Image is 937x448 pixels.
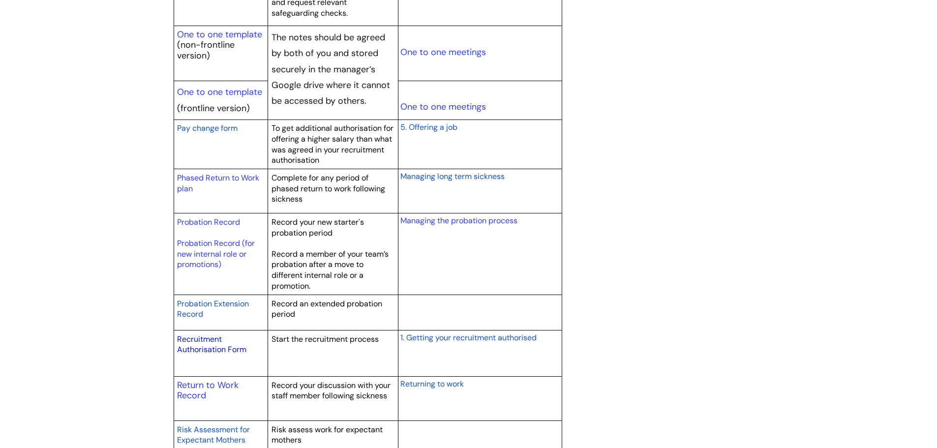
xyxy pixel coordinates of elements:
a: One to one template [177,29,262,40]
a: Probation Extension Record [177,298,249,320]
span: To get additional authorisation for offering a higher salary than what was agreed in your recruit... [272,123,393,165]
span: Record your new starter's probation period [272,217,364,238]
p: (non-frontline version) [177,40,265,61]
a: Managing long term sickness [400,170,505,182]
a: Recruitment Authorisation Form [177,334,246,355]
span: 5. Offering a job [400,122,457,132]
span: 1. Getting your recruitment authorised [400,332,537,343]
a: Probation Record (for new internal role or promotions) [177,238,255,269]
span: Risk assess work for expectant mothers [272,424,383,446]
td: The notes should be agreed by both of you and stored securely in the manager’s Google drive where... [268,26,398,120]
span: Complete for any period of phased return to work following sickness [272,173,385,204]
a: 5. Offering a job [400,121,457,133]
a: 1. Getting your recruitment authorised [400,331,537,343]
span: Start the recruitment process [272,334,379,344]
a: Phased Return to Work plan [177,173,259,194]
a: Returning to work [400,378,464,389]
span: Record a member of your team’s probation after a move to different internal role or a promotion. [272,249,389,291]
span: Returning to work [400,379,464,389]
a: Return to Work Record [177,379,239,402]
span: Managing long term sickness [400,171,505,181]
a: One to one meetings [400,46,486,58]
a: Pay change form [177,122,238,134]
a: Probation Record [177,217,240,227]
a: One to one meetings [400,101,486,113]
a: One to one template [177,86,262,98]
span: Probation Extension Record [177,299,249,320]
span: Record an extended probation period [272,299,382,320]
span: Pay change form [177,123,238,133]
a: Managing the probation process [400,215,517,226]
span: Risk Assessment for Expectant Mothers [177,424,250,446]
td: (frontline version) [174,81,268,119]
span: Record your discussion with your staff member following sickness [272,380,391,401]
a: Risk Assessment for Expectant Mothers [177,423,250,446]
